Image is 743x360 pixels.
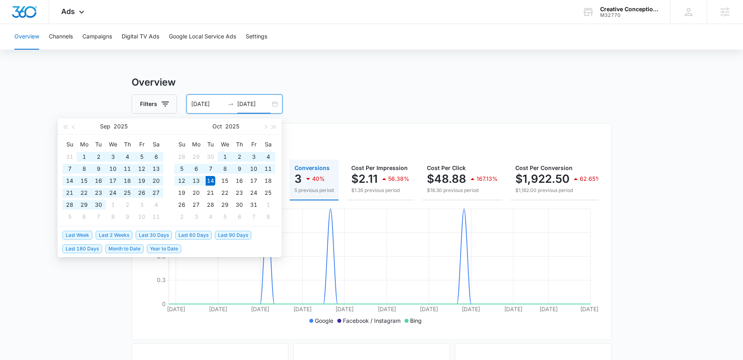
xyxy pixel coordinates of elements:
div: account name [600,6,659,12]
td: 2025-11-03 [189,211,203,223]
td: 2025-10-23 [232,187,246,199]
div: 31 [65,152,74,162]
td: 2025-09-06 [149,151,163,163]
td: 2025-09-07 [62,163,77,175]
p: 40% [312,176,325,182]
div: 6 [234,212,244,222]
td: 2025-10-05 [62,211,77,223]
div: 19 [137,176,146,186]
td: 2025-10-24 [246,187,261,199]
div: 27 [191,200,201,210]
tspan: 0 [162,300,166,307]
div: 29 [220,200,230,210]
div: 2 [177,212,186,222]
td: 2025-09-02 [91,151,106,163]
td: 2025-10-12 [174,175,189,187]
td: 2025-10-05 [174,163,189,175]
div: 23 [234,188,244,198]
div: 6 [151,152,161,162]
th: Mo [189,138,203,151]
td: 2025-11-08 [261,211,275,223]
td: 2025-10-04 [261,151,275,163]
div: 22 [79,188,89,198]
p: $1,922.50 [515,172,569,185]
div: 11 [263,164,273,174]
p: 5 previous period [294,187,334,194]
p: $1.35 previous period [351,187,409,194]
div: 28 [206,200,215,210]
input: Start date [191,100,224,108]
th: We [218,138,232,151]
div: 12 [177,176,186,186]
div: 11 [151,212,161,222]
div: 5 [177,164,186,174]
div: 29 [191,152,201,162]
div: 15 [220,176,230,186]
th: Sa [261,138,275,151]
td: 2025-09-30 [203,151,218,163]
div: 1 [108,200,118,210]
td: 2025-09-21 [62,187,77,199]
td: 2025-09-17 [106,175,120,187]
td: 2025-09-05 [134,151,149,163]
span: to [228,101,234,107]
th: Su [174,138,189,151]
div: 7 [249,212,258,222]
button: 2025 [225,118,239,134]
td: 2025-10-10 [246,163,261,175]
td: 2025-09-23 [91,187,106,199]
span: Last Week [62,231,92,240]
td: 2025-11-07 [246,211,261,223]
th: Th [120,138,134,151]
div: 5 [220,212,230,222]
p: $18.30 previous period [427,187,498,194]
div: 10 [137,212,146,222]
td: 2025-10-11 [149,211,163,223]
td: 2025-10-25 [261,187,275,199]
td: 2025-10-11 [261,163,275,175]
td: 2025-09-18 [120,175,134,187]
div: 22 [220,188,230,198]
div: 17 [249,176,258,186]
button: Settings [246,24,267,50]
div: 9 [122,212,132,222]
div: 21 [65,188,74,198]
div: 8 [108,212,118,222]
td: 2025-10-03 [246,151,261,163]
span: Last 60 Days [175,231,212,240]
td: 2025-09-26 [134,187,149,199]
tspan: [DATE] [293,306,311,312]
p: 56.38% [388,176,409,182]
span: Ads [61,7,75,16]
tspan: [DATE] [208,306,227,312]
td: 2025-10-09 [232,163,246,175]
div: 5 [65,212,74,222]
p: Bing [410,316,422,325]
td: 2025-09-14 [62,175,77,187]
p: $48.88 [427,172,466,185]
div: 9 [94,164,103,174]
th: Tu [91,138,106,151]
tspan: [DATE] [251,306,269,312]
div: 21 [206,188,215,198]
td: 2025-09-10 [106,163,120,175]
span: Last 90 Days [215,231,251,240]
tspan: [DATE] [377,306,396,312]
div: 24 [249,188,258,198]
div: 7 [206,164,215,174]
td: 2025-09-20 [149,175,163,187]
td: 2025-09-15 [77,175,91,187]
button: Channels [49,24,73,50]
div: 29 [79,200,89,210]
div: account id [600,12,659,18]
td: 2025-09-01 [77,151,91,163]
td: 2025-11-01 [261,199,275,211]
td: 2025-10-07 [91,211,106,223]
div: 30 [94,200,103,210]
div: 3 [137,200,146,210]
div: 13 [191,176,201,186]
td: 2025-10-06 [189,163,203,175]
th: Tu [203,138,218,151]
button: 2025 [114,118,128,134]
div: 11 [122,164,132,174]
